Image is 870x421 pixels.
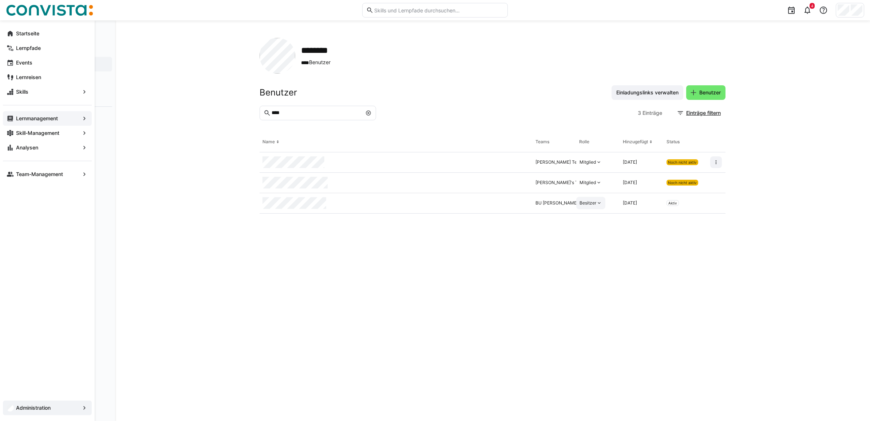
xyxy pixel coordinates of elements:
div: Rolle [579,139,589,145]
span: Noch nicht aktiv [668,180,697,185]
div: Besitzer [580,200,596,206]
span: 4 [811,4,813,8]
input: Skills und Lernpfade durchsuchen… [373,7,504,13]
div: [PERSON_NAME]'s Team [535,180,586,186]
span: [DATE] [623,159,637,165]
button: Einladungslinks verwalten [612,85,683,100]
span: [DATE] [623,200,637,206]
button: Einträge filtern [673,106,725,120]
span: Einträge filtern [685,109,722,117]
span: Aktiv [668,201,677,205]
div: Mitglied [580,159,596,165]
span: Einträge [642,109,662,117]
div: Hinzugefügt [623,139,648,145]
span: Einladungslinks verwalten [615,89,680,96]
div: Name [262,139,275,145]
span: Noch nicht aktiv [668,160,697,164]
h2: Benutzer [260,87,297,98]
button: Benutzer [686,85,725,100]
span: Benutzer [301,59,337,66]
span: 3 [638,109,641,117]
div: Mitglied [580,180,596,186]
div: [PERSON_NAME] Team [535,159,583,165]
div: BU [PERSON_NAME], [PERSON_NAME] Team, BU [PERSON_NAME], BU [PERSON_NAME], A TEST Academy [535,200,755,206]
div: Teams [535,139,549,145]
div: Status [667,139,680,145]
span: Benutzer [698,89,722,96]
span: [DATE] [623,180,637,185]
